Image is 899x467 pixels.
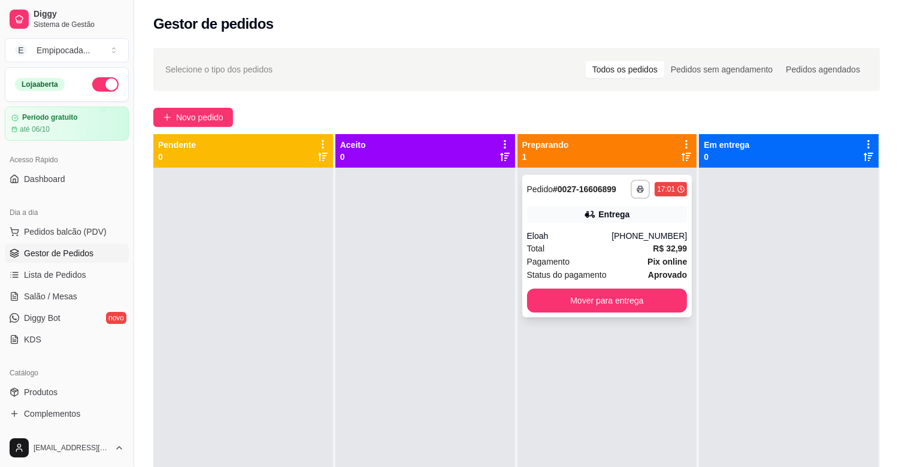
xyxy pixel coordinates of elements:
p: 1 [522,151,569,163]
strong: aprovado [648,270,687,280]
div: Empipocada ... [37,44,90,56]
button: Novo pedido [153,108,233,127]
a: KDS [5,330,129,349]
p: Em entrega [704,139,749,151]
span: Dashboard [24,173,65,185]
span: Complementos [24,408,80,420]
h2: Gestor de pedidos [153,14,274,34]
button: Pedidos balcão (PDV) [5,222,129,241]
a: Período gratuitoaté 06/10 [5,107,129,141]
div: Todos os pedidos [586,61,664,78]
span: Novo pedido [176,111,223,124]
div: 17:01 [657,184,675,194]
strong: Pix online [647,257,687,266]
article: Período gratuito [22,113,78,122]
span: Diggy Bot [24,312,60,324]
a: Gestor de Pedidos [5,244,129,263]
div: Pedidos sem agendamento [664,61,779,78]
span: Pedido [527,184,553,194]
div: Eloah [527,230,612,242]
p: Pendente [158,139,196,151]
span: [EMAIL_ADDRESS][DOMAIN_NAME] [34,443,110,453]
span: Produtos [24,386,57,398]
span: Pagamento [527,255,570,268]
a: DiggySistema de Gestão [5,5,129,34]
button: Mover para entrega [527,289,688,313]
p: Preparando [522,139,569,151]
div: Catálogo [5,363,129,383]
div: Entrega [598,208,629,220]
a: Produtos [5,383,129,402]
button: Alterar Status [92,77,119,92]
p: 0 [704,151,749,163]
span: Selecione o tipo dos pedidos [165,63,273,76]
div: Pedidos agendados [779,61,867,78]
a: Lista de Pedidos [5,265,129,284]
span: Total [527,242,545,255]
span: plus [163,113,171,122]
strong: R$ 32,99 [653,244,687,253]
a: Diggy Botnovo [5,308,129,327]
a: Dashboard [5,169,129,189]
article: até 06/10 [20,125,50,134]
div: [PHONE_NUMBER] [612,230,687,242]
span: Diggy [34,9,124,20]
p: 0 [340,151,366,163]
strong: # 0027-16606899 [553,184,616,194]
span: KDS [24,333,41,345]
div: Acesso Rápido [5,150,129,169]
span: Status do pagamento [527,268,607,281]
span: Salão / Mesas [24,290,77,302]
span: Gestor de Pedidos [24,247,93,259]
div: Loja aberta [15,78,65,91]
a: Complementos [5,404,129,423]
a: Salão / Mesas [5,287,129,306]
button: Select a team [5,38,129,62]
button: [EMAIL_ADDRESS][DOMAIN_NAME] [5,433,129,462]
span: Lista de Pedidos [24,269,86,281]
span: Pedidos balcão (PDV) [24,226,107,238]
div: Dia a dia [5,203,129,222]
span: E [15,44,27,56]
p: 0 [158,151,196,163]
p: Aceito [340,139,366,151]
span: Sistema de Gestão [34,20,124,29]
